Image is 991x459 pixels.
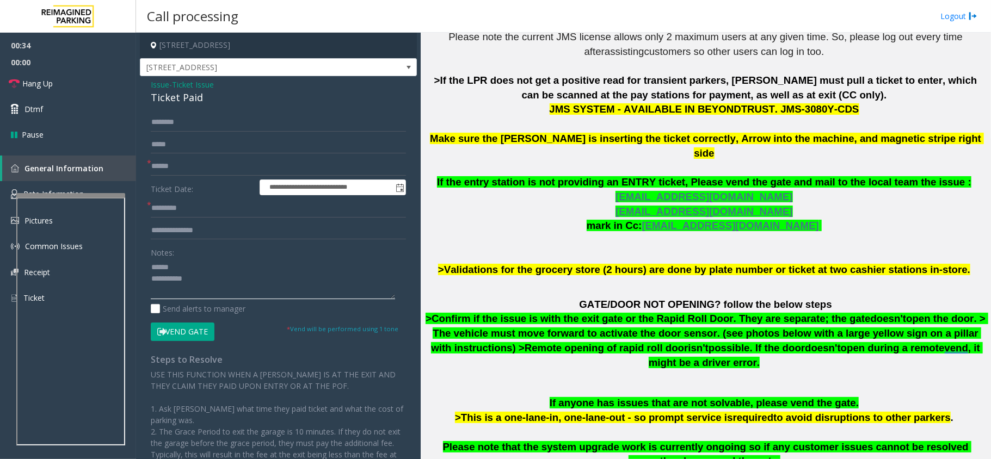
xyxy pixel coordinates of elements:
span: , it might be a driver error. [649,342,983,368]
h4: Steps to Resolve [151,355,406,365]
img: 'icon' [11,164,19,172]
span: If anyone has issues that are not solvable, please vend the gate. [550,397,859,408]
label: Notes: [151,243,174,258]
span: Dtmf [24,103,43,115]
span: Issue [151,79,169,90]
div: Ticket Paid [151,90,406,105]
img: 'icon' [11,293,18,303]
span: >Confirm if the issue is with the exit gate or the Rapid Roll Door. They are separate; the gate [426,313,870,324]
h3: Call processing [141,3,244,29]
img: 'icon' [11,242,20,251]
small: Vend will be performed using 1 tone [287,325,398,333]
button: Vend Gate [151,322,214,341]
h4: [STREET_ADDRESS] [140,33,417,58]
a: [EMAIL_ADDRESS][DOMAIN_NAME] [642,222,819,231]
a: [EMAIL_ADDRESS][DOMAIN_NAME] [615,193,792,202]
span: [STREET_ADDRESS] [140,59,361,76]
span: Hang Up [22,78,53,89]
img: 'icon' [11,189,18,199]
span: possible. If the door [709,342,805,353]
span: vend [945,342,969,354]
img: 'icon' [11,217,19,224]
label: Send alerts to manager [151,303,245,314]
span: isn't [688,342,709,353]
span: - [169,79,214,90]
a: [EMAIL_ADDRESS][DOMAIN_NAME] [615,208,792,216]
span: Make sure the [PERSON_NAME] is inserting the ticket correctly, Arrow into the machine, and magnet... [430,133,984,159]
span: If the entry station is not providing an ENTRY ticket, Please vend the gate and mail to the local... [437,176,971,188]
span: [EMAIL_ADDRESS][DOMAIN_NAME] [615,206,792,217]
span: to avoid disruptions to other parkers [773,412,951,423]
span: GATE/DOOR NOT OPENING? follow the below steps [579,299,832,310]
a: Logout [940,10,977,22]
span: Pause [22,129,44,140]
span: >If the LPR does not get a positive read for transient parkers, [PERSON_NAME] must pull a ticket ... [434,75,980,101]
img: logout [969,10,977,22]
span: JMS SYSTEM - AVAILABLE IN BEYONDTRUST. JMS-3080Y-CDS [550,103,859,115]
span: [EMAIL_ADDRESS][DOMAIN_NAME] [615,191,792,202]
span: doesn't [871,313,907,324]
img: 'icon' [11,269,19,276]
a: General Information [2,156,136,181]
span: doesn't [805,342,841,353]
span: >Validations for the grocery store (2 hours) are done by plate number or ticket at two cashier st... [438,264,970,275]
span: . [951,412,953,423]
span: open during a remote [841,342,945,353]
span: Ticket Issue [172,79,214,90]
span: Rate Information [23,189,84,199]
span: mark in Cc: [587,220,642,231]
span: required [733,412,774,423]
span: assisting [605,46,644,57]
span: Toggle popup [393,180,405,195]
span: [EMAIL_ADDRESS][DOMAIN_NAME] [642,220,819,231]
span: open the door. > The vehicle must move forward to activate the door sensor. (see photos below wit... [431,313,988,353]
label: Ticket Date: [148,179,257,196]
span: customers so other users can log in too. [644,46,824,57]
span: General Information [24,163,103,173]
span: >This is a one-lane-in, one-lane-out - so prompt service is [455,412,733,423]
